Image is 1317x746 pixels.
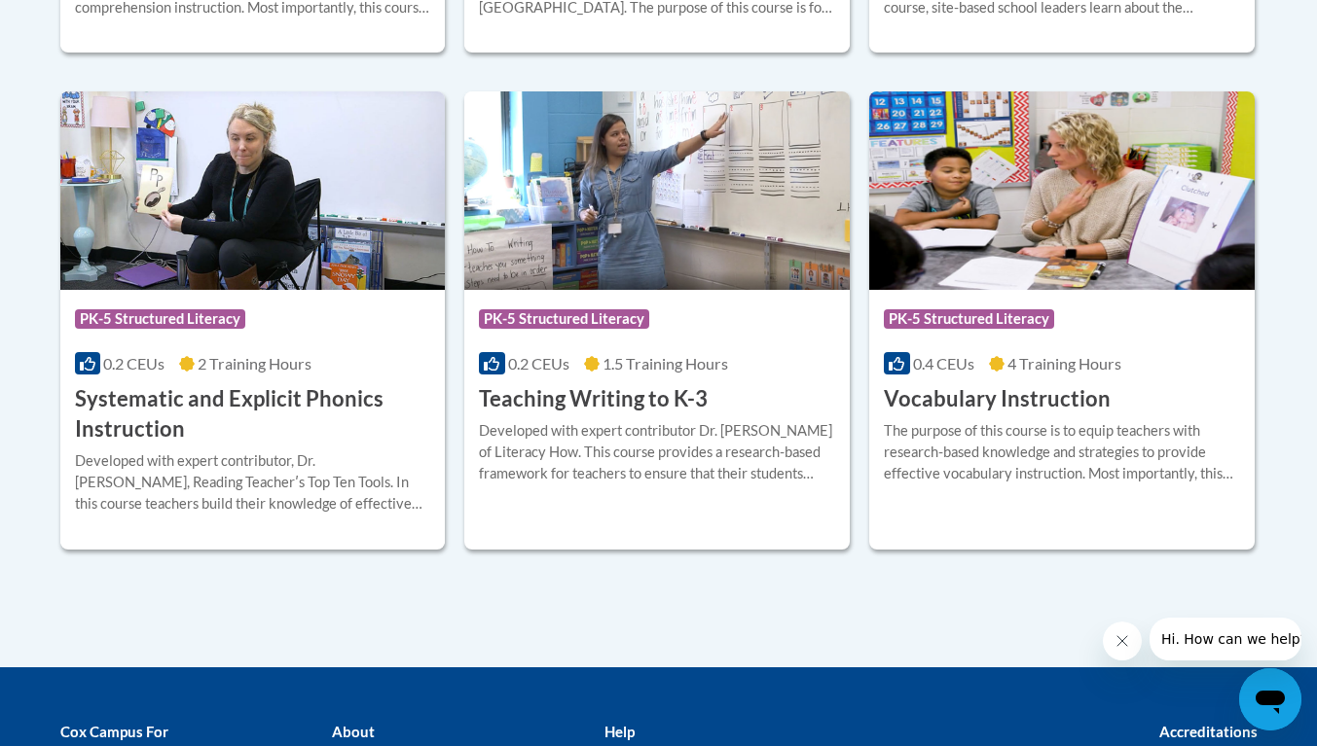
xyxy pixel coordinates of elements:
[1239,668,1301,730] iframe: Button to launch messaging window
[603,354,728,373] span: 1.5 Training Hours
[1150,618,1301,660] iframe: Message from company
[604,723,635,740] b: Help
[1007,354,1121,373] span: 4 Training Hours
[12,14,158,29] span: Hi. How can we help?
[884,309,1054,329] span: PK-5 Structured Literacy
[464,91,850,549] a: Course LogoPK-5 Structured Literacy0.2 CEUs1.5 Training Hours Teaching Writing to K-3Developed wi...
[508,354,569,373] span: 0.2 CEUs
[869,91,1255,290] img: Course Logo
[60,91,446,549] a: Course LogoPK-5 Structured Literacy0.2 CEUs2 Training Hours Systematic and Explicit Phonics Instr...
[884,384,1111,414] h3: Vocabulary Instruction
[75,309,245,329] span: PK-5 Structured Literacy
[75,450,431,515] div: Developed with expert contributor, Dr. [PERSON_NAME], Reading Teacherʹs Top Ten Tools. In this co...
[60,723,168,740] b: Cox Campus For
[103,354,165,373] span: 0.2 CEUs
[479,384,708,414] h3: Teaching Writing to K-3
[1103,622,1142,660] iframe: Close message
[479,420,835,484] div: Developed with expert contributor Dr. [PERSON_NAME] of Literacy How. This course provides a resea...
[332,723,375,740] b: About
[75,384,431,444] h3: Systematic and Explicit Phonics Instruction
[913,354,974,373] span: 0.4 CEUs
[884,420,1240,484] div: The purpose of this course is to equip teachers with research-based knowledge and strategies to p...
[869,91,1255,549] a: Course LogoPK-5 Structured Literacy0.4 CEUs4 Training Hours Vocabulary InstructionThe purpose of ...
[1159,723,1258,740] b: Accreditations
[479,309,649,329] span: PK-5 Structured Literacy
[464,91,850,290] img: Course Logo
[198,354,311,373] span: 2 Training Hours
[60,91,446,290] img: Course Logo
